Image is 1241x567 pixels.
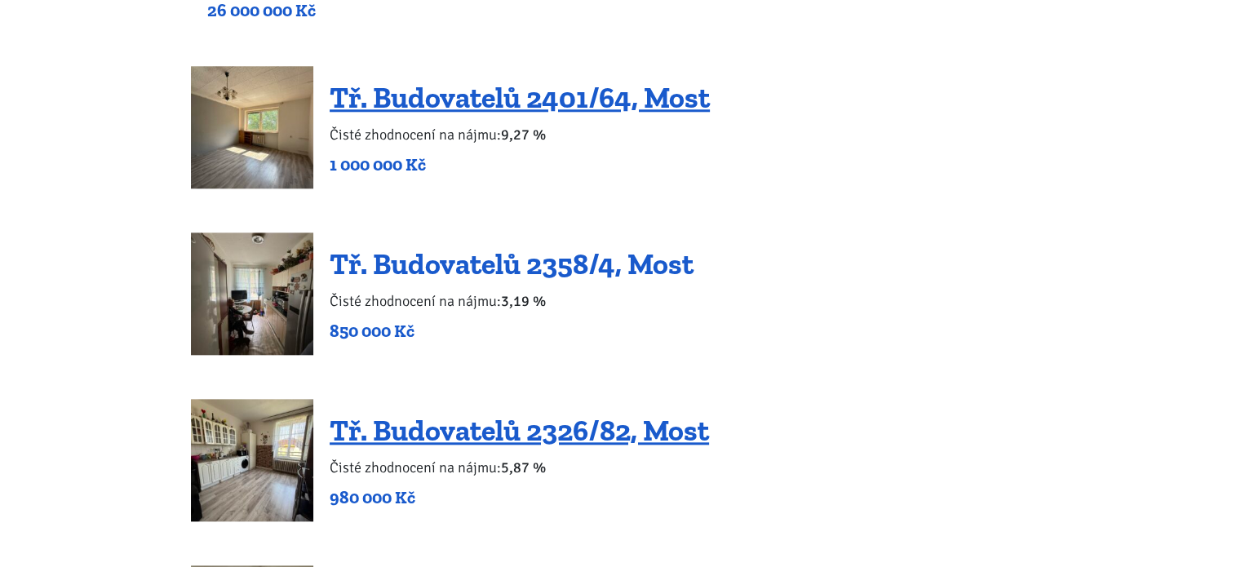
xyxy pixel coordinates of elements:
b: 9,27 % [501,126,546,144]
p: 980 000 Kč [330,486,709,509]
a: Tř. Budovatelů 2358/4, Most [330,246,694,281]
p: Čisté zhodnocení na nájmu: [330,123,710,146]
p: 1 000 000 Kč [330,153,710,176]
b: 5,87 % [501,458,546,476]
a: Tř. Budovatelů 2401/64, Most [330,80,710,115]
a: Tř. Budovatelů 2326/82, Most [330,413,709,448]
p: Čisté zhodnocení na nájmu: [330,456,709,479]
p: Čisté zhodnocení na nájmu: [330,290,694,312]
p: 850 000 Kč [330,320,694,343]
b: 3,19 % [501,292,546,310]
